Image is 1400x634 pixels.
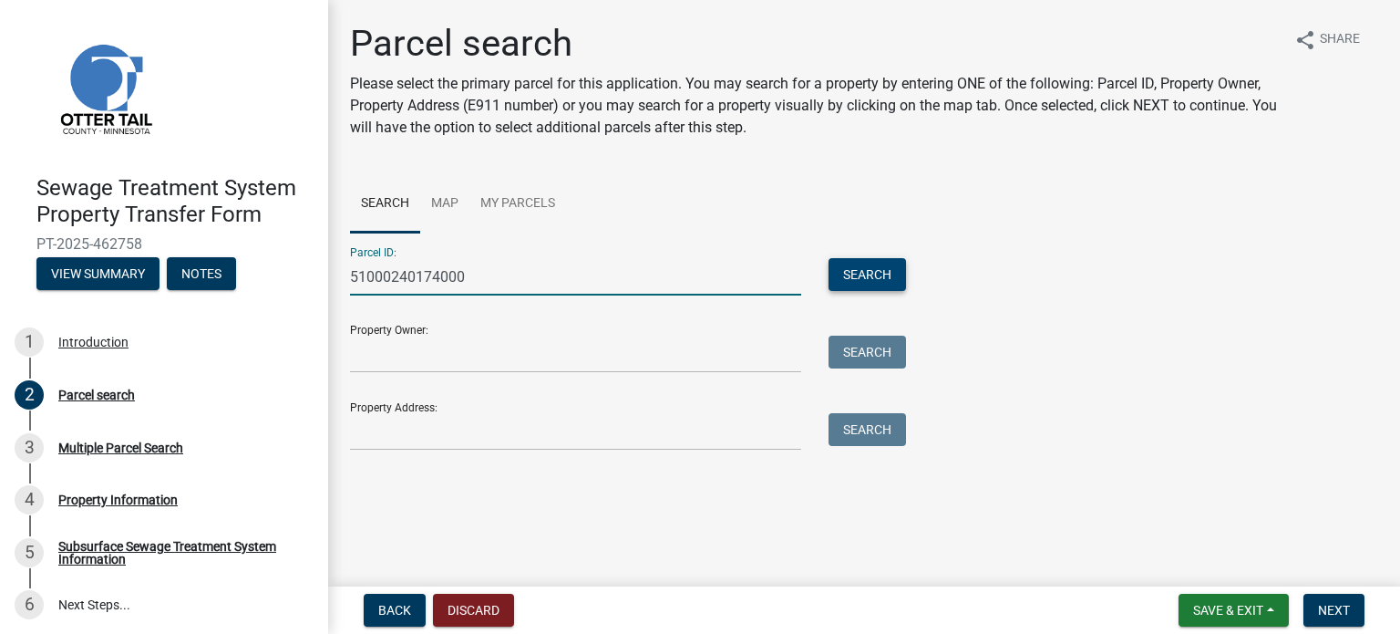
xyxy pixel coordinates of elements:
div: 4 [15,485,44,514]
div: Parcel search [58,389,135,401]
wm-modal-confirm: Notes [167,267,236,282]
button: Save & Exit [1179,594,1289,627]
button: Search [829,413,906,446]
div: 5 [15,538,44,567]
button: Notes [167,257,236,290]
div: Introduction [58,336,129,348]
button: Search [829,336,906,369]
button: shareShare [1280,22,1374,57]
h1: Parcel search [350,22,1280,66]
img: Otter Tail County, Minnesota [36,19,173,156]
a: My Parcels [469,175,566,234]
span: Back [378,603,411,618]
p: Please select the primary parcel for this application. You may search for a property by entering ... [350,73,1280,139]
div: 3 [15,433,44,463]
span: PT-2025-462758 [36,235,292,253]
span: Next [1318,603,1350,618]
div: 1 [15,327,44,357]
h4: Sewage Treatment System Property Transfer Form [36,175,314,228]
button: Back [364,594,426,627]
div: 2 [15,380,44,410]
div: 6 [15,590,44,619]
div: Property Information [58,494,178,506]
button: Search [829,258,906,291]
i: share [1294,29,1316,51]
button: Next [1303,594,1364,627]
a: Search [350,175,420,234]
span: Share [1320,29,1360,51]
button: View Summary [36,257,160,290]
button: Discard [433,594,514,627]
a: Map [420,175,469,234]
wm-modal-confirm: Summary [36,267,160,282]
div: Multiple Parcel Search [58,442,183,454]
div: Subsurface Sewage Treatment System Information [58,540,299,566]
span: Save & Exit [1193,603,1263,618]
